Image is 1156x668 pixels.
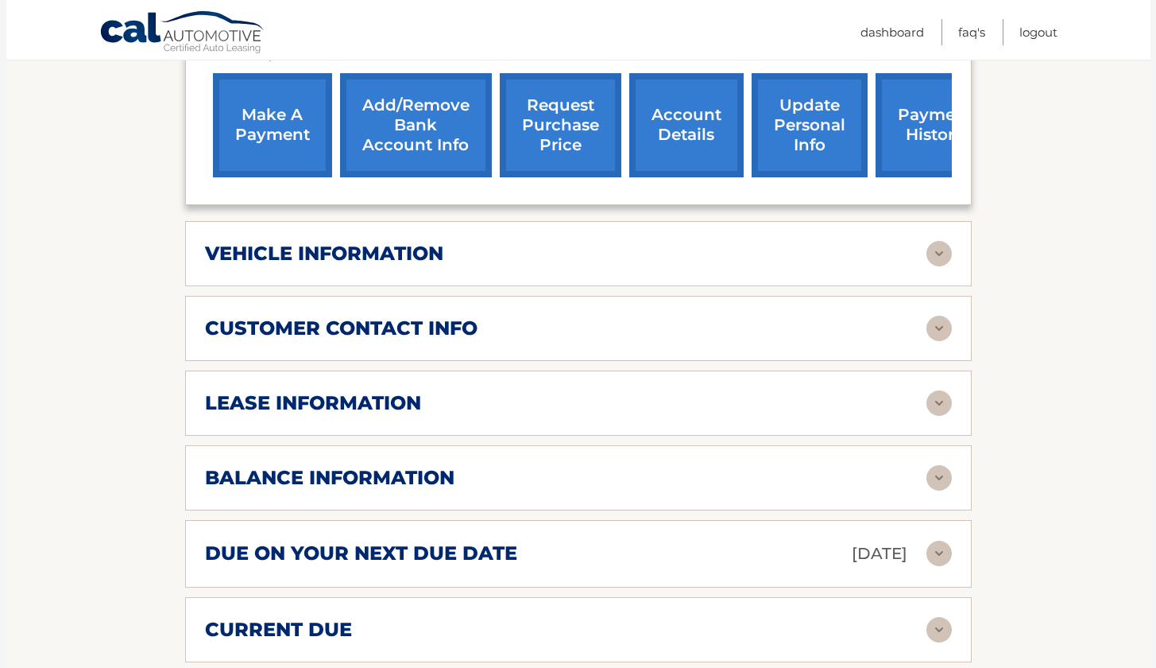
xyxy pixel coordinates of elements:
[629,73,744,177] a: account details
[926,316,952,341] img: accordion-rest.svg
[926,541,952,566] img: accordion-rest.svg
[205,542,517,565] h2: due on your next due date
[852,540,907,568] p: [DATE]
[926,241,952,266] img: accordion-rest.svg
[752,73,868,177] a: update personal info
[340,73,492,177] a: Add/Remove bank account info
[205,242,443,266] h2: vehicle information
[860,19,924,45] a: Dashboard
[876,73,995,177] a: payment history
[205,391,421,415] h2: lease information
[926,390,952,416] img: accordion-rest.svg
[99,10,266,56] a: Cal Automotive
[958,19,985,45] a: FAQ's
[213,73,332,177] a: make a payment
[926,465,952,491] img: accordion-rest.svg
[500,73,621,177] a: request purchase price
[205,618,352,642] h2: current due
[1019,19,1057,45] a: Logout
[205,466,454,490] h2: balance information
[926,617,952,643] img: accordion-rest.svg
[205,317,477,340] h2: customer contact info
